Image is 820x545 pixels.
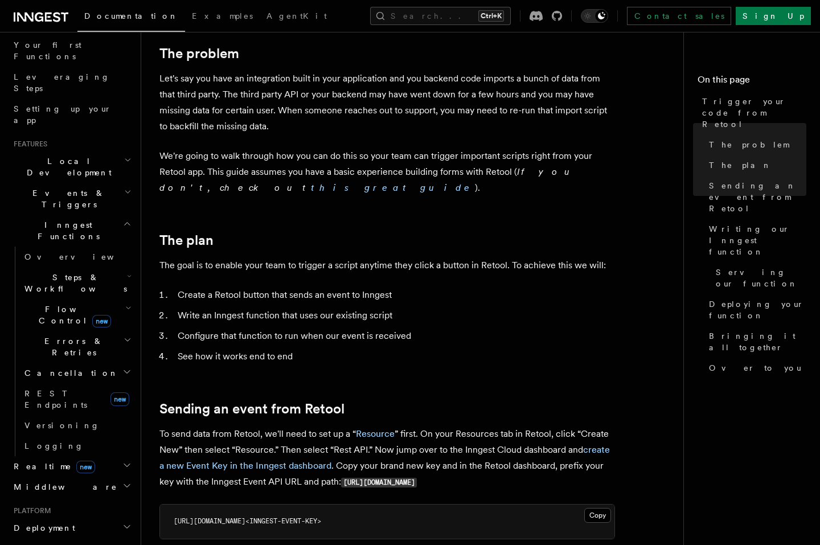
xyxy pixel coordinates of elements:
p: Let's say you have an integration built in your application and you backend code imports a bunch ... [159,71,615,134]
span: new [110,392,129,406]
a: Sending an event from Retool [704,175,806,219]
span: Versioning [24,421,100,430]
button: Inngest Functions [9,215,134,247]
a: The plan [159,232,214,248]
p: We're going to walk through how you can do this so your team can trigger important scripts right ... [159,148,615,196]
button: Toggle dark mode [581,9,608,23]
a: Documentation [77,3,185,32]
a: Over to you [704,358,806,378]
p: To send data from Retool, we'll need to set up a “ ” first. On your Resources tab in Retool, clic... [159,426,615,490]
span: Leveraging Steps [14,72,110,93]
button: Deployment [9,518,134,538]
span: The problem [709,139,789,150]
a: The problem [159,46,239,62]
span: REST Endpoints [24,389,87,409]
a: AgentKit [260,3,334,31]
button: Events & Triggers [9,183,134,215]
span: Features [9,140,47,149]
li: Create a Retool button that sends an event to Inngest [174,287,615,303]
span: Overview [24,252,142,261]
a: Versioning [20,415,134,436]
button: Search...Ctrl+K [370,7,511,25]
span: Events & Triggers [9,187,124,210]
a: Examples [185,3,260,31]
div: Inngest Functions [9,247,134,456]
button: Local Development [9,151,134,183]
code: [URL][DOMAIN_NAME] [341,478,417,487]
h4: On this page [698,73,806,91]
span: Setting up your app [14,104,112,125]
span: Cancellation [20,367,118,379]
a: Logging [20,436,134,456]
span: new [92,315,111,327]
span: Deploying your function [709,298,806,321]
span: AgentKit [266,11,327,21]
span: Inngest Functions [9,219,123,242]
a: The problem [704,134,806,155]
span: Logging [24,441,84,450]
a: The plan [704,155,806,175]
li: Configure that function to run when our event is received [174,328,615,344]
button: Middleware [9,477,134,497]
span: The plan [709,159,772,171]
li: Write an Inngest function that uses our existing script [174,308,615,323]
button: Cancellation [20,363,134,383]
li: See how it works end to end [174,349,615,364]
button: Steps & Workflows [20,267,134,299]
a: Writing our Inngest function [704,219,806,262]
a: Bringing it all together [704,326,806,358]
span: Over to you [709,362,801,374]
a: Resource [356,428,395,439]
span: Documentation [84,11,178,21]
span: Steps & Workflows [20,272,127,294]
span: Platform [9,506,51,515]
a: Overview [20,247,134,267]
span: Examples [192,11,253,21]
a: Setting up your app [9,99,134,130]
span: Local Development [9,155,124,178]
span: Flow Control [20,304,125,326]
span: [URL][DOMAIN_NAME]<INNGEST-EVENT-KEY> [174,517,321,525]
a: this great guide [311,182,475,193]
span: Deployment [9,522,75,534]
span: Middleware [9,481,117,493]
button: Flow Controlnew [20,299,134,331]
a: Trigger your code from Retool [698,91,806,134]
button: Realtimenew [9,456,134,477]
a: Leveraging Steps [9,67,134,99]
span: Serving our function [716,267,806,289]
a: Sign Up [736,7,811,25]
a: Sending an event from Retool [159,401,345,417]
kbd: Ctrl+K [478,10,504,22]
span: Errors & Retries [20,335,124,358]
button: Copy [584,508,611,523]
button: Errors & Retries [20,331,134,363]
span: Writing our Inngest function [709,223,806,257]
a: Your first Functions [9,35,134,67]
span: Realtime [9,461,95,472]
span: new [76,461,95,473]
a: Serving our function [711,262,806,294]
span: Your first Functions [14,40,81,61]
p: The goal is to enable your team to trigger a script anytime they click a button in Retool. To ach... [159,257,615,273]
span: Sending an event from Retool [709,180,806,214]
a: REST Endpointsnew [20,383,134,415]
span: Bringing it all together [709,330,806,353]
a: Contact sales [627,7,731,25]
span: Trigger your code from Retool [702,96,806,130]
a: Deploying your function [704,294,806,326]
